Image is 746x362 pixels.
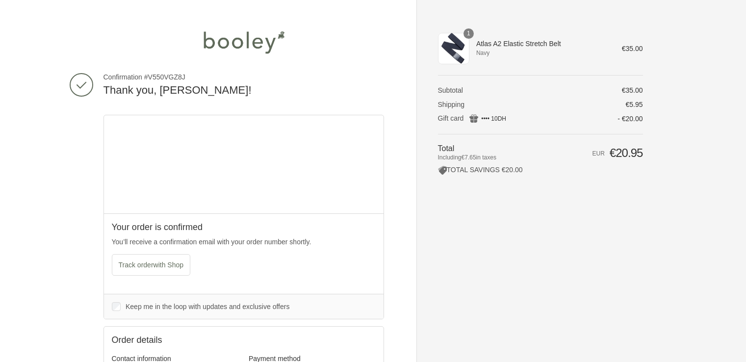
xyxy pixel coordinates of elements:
[476,39,608,48] span: Atlas A2 Elastic Stretch Belt
[592,150,605,157] span: EUR
[119,261,184,269] span: Track order
[438,153,558,162] span: Including in taxes
[199,27,288,57] img: Booley
[154,261,183,269] span: with Shop
[476,49,608,57] span: Navy
[617,115,643,123] span: - €20.00
[625,101,643,108] span: €5.95
[438,166,500,174] span: TOTAL SAVINGS
[502,166,523,174] span: €20.00
[104,115,384,213] div: Google map displaying pin point of shipping address: Galway, Galway
[438,114,464,122] span: Gift card
[112,222,376,233] h2: Your order is confirmed
[112,237,376,247] p: You’ll receive a confirmation email with your order number shortly.
[104,115,384,213] iframe: Google map displaying pin point of shipping address: Galway, Galway
[438,33,469,64] img: Arcade Atlas A2 Elastic Stretch Belt Navy - Booley Galway
[622,45,643,52] span: €35.00
[112,335,244,346] h2: Order details
[438,101,465,108] span: Shipping
[462,154,476,161] span: €7.65
[438,86,558,95] th: Subtotal
[622,86,643,94] span: €35.00
[103,73,384,81] span: Confirmation #V550VGZ8J
[438,144,455,153] span: Total
[112,254,191,276] button: Track orderwith Shop
[126,303,289,310] span: Keep me in the loop with updates and exclusive offers
[481,115,506,122] span: •••• 10DH
[610,146,643,159] span: €20.95
[463,28,474,39] span: 1
[103,83,384,98] h2: Thank you, [PERSON_NAME]!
